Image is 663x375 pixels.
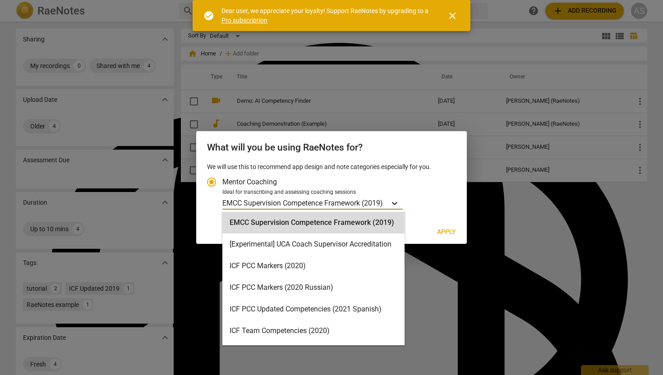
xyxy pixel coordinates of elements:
div: ICF PCC Markers (2020 Russian) [222,277,405,298]
span: Mentor Coaching [222,177,277,187]
div: ICF PCC Markers (2020) [222,255,405,277]
p: EMCC Supervision Competence Framework (2019) [222,198,383,208]
button: Close [442,5,463,27]
div: ICF Team Competencies (2020) [222,320,405,342]
span: Apply [437,228,456,237]
h2: What will you be using RaeNotes for? [207,142,456,153]
div: Dear user, we appreciate your loyalty! Support RaeNotes by upgrading to a [221,6,431,25]
div: ICF Updated Competencies (2019 Japanese) [222,342,405,363]
button: Apply [430,224,463,240]
div: ICF PCC Updated Competencies (2021 Spanish) [222,298,405,320]
div: EMCC Supervision Competence Framework (2019) [222,212,405,233]
span: check_circle [203,10,214,21]
div: Account type [207,171,456,210]
a: Pro subscription [221,17,267,24]
div: [Experimental] UCA Coach Supervisor Accreditation [222,233,405,255]
p: We will use this to recommend app design and note categories especially for you. [207,162,456,172]
span: close [447,10,458,21]
div: Ideal for transcribing and assessing coaching sessions [222,188,453,197]
input: Ideal for transcribing and assessing coaching sessionsEMCC Supervision Competence Framework (2019) [384,199,386,207]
